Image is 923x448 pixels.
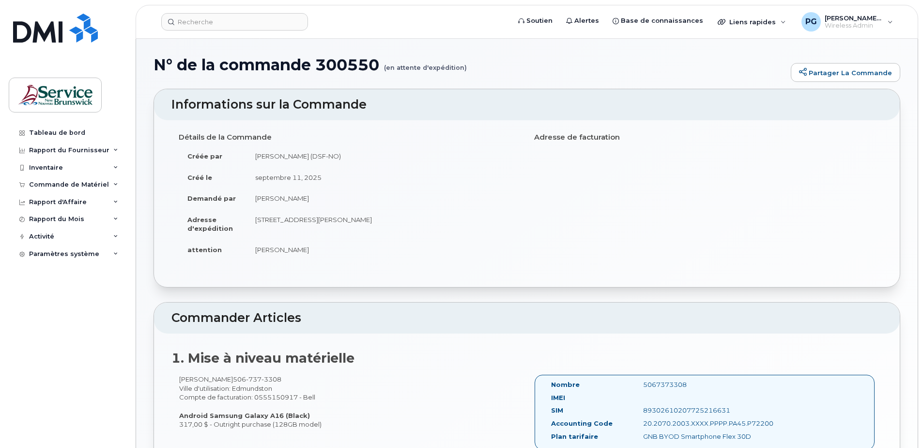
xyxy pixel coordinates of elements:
[551,419,613,428] label: Accounting Code
[179,412,310,419] strong: Android Samsung Galaxy A16 (Black)
[187,246,222,254] strong: attention
[384,56,467,71] small: (en attente d'expédition)
[233,375,281,383] span: 506
[551,432,598,441] label: Plan tarifaire
[791,63,900,82] a: Partager la commande
[246,209,520,239] td: [STREET_ADDRESS][PERSON_NAME]
[171,311,882,325] h2: Commander Articles
[246,188,520,209] td: [PERSON_NAME]
[171,375,527,429] div: [PERSON_NAME] Ville d'utilisation: Edmundston Compte de facturation: 0555150917 - Bell 317,00 $ -...
[246,167,520,188] td: septembre 11, 2025
[636,419,765,428] div: 20.2070.2003.XXXX.PPPP.PA45.P72200
[187,152,222,160] strong: Créée par
[187,216,233,233] strong: Adresse d'expédition
[171,350,354,366] strong: 1. Mise à niveau matérielle
[179,133,520,142] h4: Détails de la Commande
[636,406,765,415] div: 89302610207725216631
[154,56,786,73] h1: N° de la commande 300550
[551,380,580,389] label: Nombre
[246,145,520,167] td: [PERSON_NAME] (DSF-NO)
[551,393,565,402] label: IMEI
[636,432,765,441] div: GNB BYOD Smartphone Flex 30D
[246,239,520,260] td: [PERSON_NAME]
[187,194,236,202] strong: Demandé par
[187,174,212,181] strong: Créé le
[246,375,262,383] span: 737
[262,375,281,383] span: 3308
[636,380,765,389] div: 5067373308
[551,406,563,415] label: SIM
[534,133,875,142] h4: Adresse de facturation
[171,98,882,112] h2: Informations sur la Commande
